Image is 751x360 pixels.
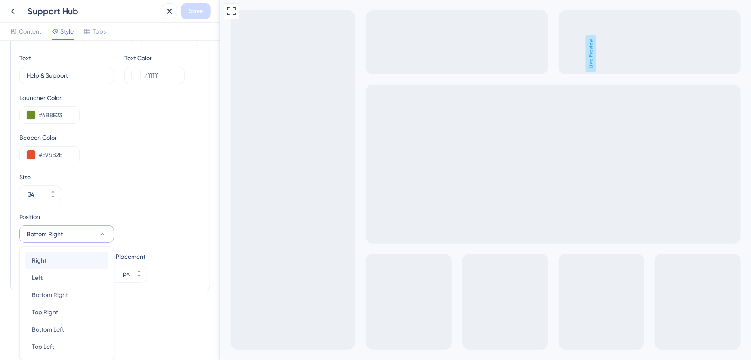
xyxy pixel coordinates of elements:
[25,252,108,269] button: Right
[27,71,107,80] input: Get Started
[7,2,54,13] span: Help & Support
[28,5,158,17] div: Support Hub
[19,212,114,222] div: Position
[32,290,68,300] span: Bottom Right
[131,274,147,282] button: px
[60,26,74,37] span: Style
[19,93,80,103] div: Launcher Color
[25,304,108,321] button: Top Right
[2,43,115,50] input: Search our Knowledge Base
[32,307,58,317] span: Top Right
[131,265,147,274] button: px
[32,341,54,352] span: Top Left
[93,26,106,37] span: Tabs
[32,272,43,283] span: Left
[108,7,122,21] div: close resource center
[124,53,185,63] div: Text Color
[123,269,130,279] div: px
[25,286,108,304] button: Bottom Right
[181,3,211,19] button: Save
[25,321,108,338] button: Bottom Left
[19,132,201,143] div: Beacon Color
[25,338,108,355] button: Top Left
[189,6,203,16] span: Save
[32,324,64,335] span: Bottom Left
[25,269,108,286] button: Left
[19,26,41,37] span: Content
[32,255,46,266] span: Right
[19,172,201,182] div: Size
[19,225,114,243] button: Bottom Right
[365,35,376,72] span: Live Preview
[27,229,63,239] span: Bottom Right
[19,53,31,63] div: Text
[59,4,62,11] div: 3
[87,251,147,262] div: Horizontal Placement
